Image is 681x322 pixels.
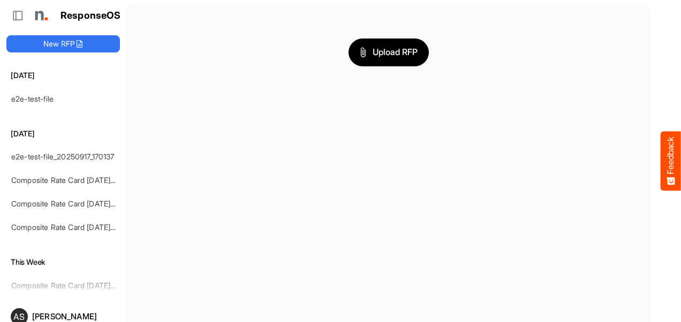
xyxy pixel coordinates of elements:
button: Feedback [661,132,681,191]
div: [PERSON_NAME] [32,312,116,320]
span: AS [13,312,25,321]
button: New RFP [6,35,120,52]
span: Upload RFP [360,45,418,59]
h6: This Week [6,256,120,268]
a: e2e-test-file [11,94,54,103]
a: Composite Rate Card [DATE]_smaller [11,175,138,185]
h6: [DATE] [6,70,120,81]
a: Composite Rate Card [DATE]_smaller [11,199,138,208]
a: e2e-test-file_20250917_170137 [11,152,115,161]
button: Upload RFP [349,39,429,66]
h1: ResponseOS [60,10,121,21]
img: Northell [29,5,51,26]
h6: [DATE] [6,128,120,140]
a: Composite Rate Card [DATE] mapping test_deleted [11,223,186,232]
